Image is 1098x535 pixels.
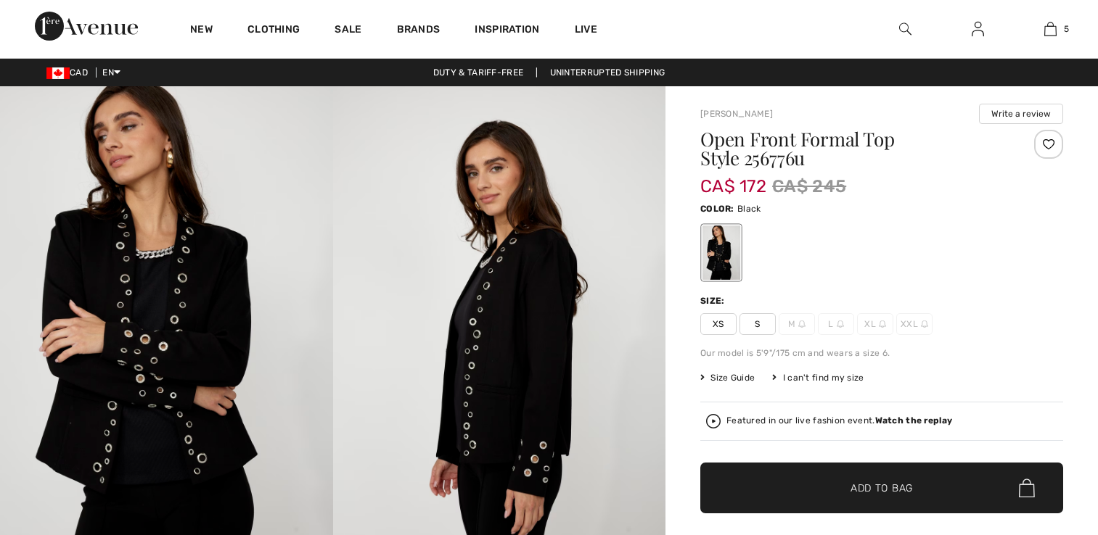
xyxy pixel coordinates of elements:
[700,162,766,196] span: CA$ 172
[726,416,952,426] div: Featured in our live fashion event.
[700,204,734,214] span: Color:
[899,20,911,38] img: search the website
[879,320,886,328] img: ring-m.svg
[46,67,70,79] img: Canadian Dollar
[102,67,120,78] span: EN
[737,204,761,214] span: Black
[979,104,1063,124] button: Write a review
[397,23,441,38] a: Brands
[700,109,773,119] a: [PERSON_NAME]
[1044,20,1057,38] img: My Bag
[772,371,864,384] div: I can't find my size
[1015,20,1086,38] a: 5
[700,347,1063,360] div: Our model is 5'9"/175 cm and wears a size 6.
[335,23,361,38] a: Sale
[739,313,776,335] span: S
[700,463,1063,513] button: Add to Bag
[700,313,737,335] span: XS
[1019,478,1035,497] img: Bag.svg
[837,320,844,328] img: ring-m.svg
[972,20,984,38] img: My Info
[772,173,846,199] span: CA$ 245
[700,294,728,307] div: Size:
[700,371,755,384] span: Size Guide
[247,23,300,38] a: Clothing
[851,481,913,496] span: Add to Bag
[35,12,138,41] img: 1ère Avenue
[575,22,597,37] a: Live
[779,313,815,335] span: M
[700,130,1003,167] h1: Open Front Formal Top Style 256776u
[875,415,953,426] strong: Watch the replay
[960,20,996,38] a: Sign In
[702,225,740,280] div: Black
[896,313,933,335] span: XXL
[921,320,928,328] img: ring-m.svg
[706,414,721,428] img: Watch the replay
[190,23,213,38] a: New
[798,320,806,328] img: ring-m.svg
[1064,22,1069,36] span: 5
[818,313,854,335] span: L
[475,23,539,38] span: Inspiration
[46,67,94,78] span: CAD
[857,313,893,335] span: XL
